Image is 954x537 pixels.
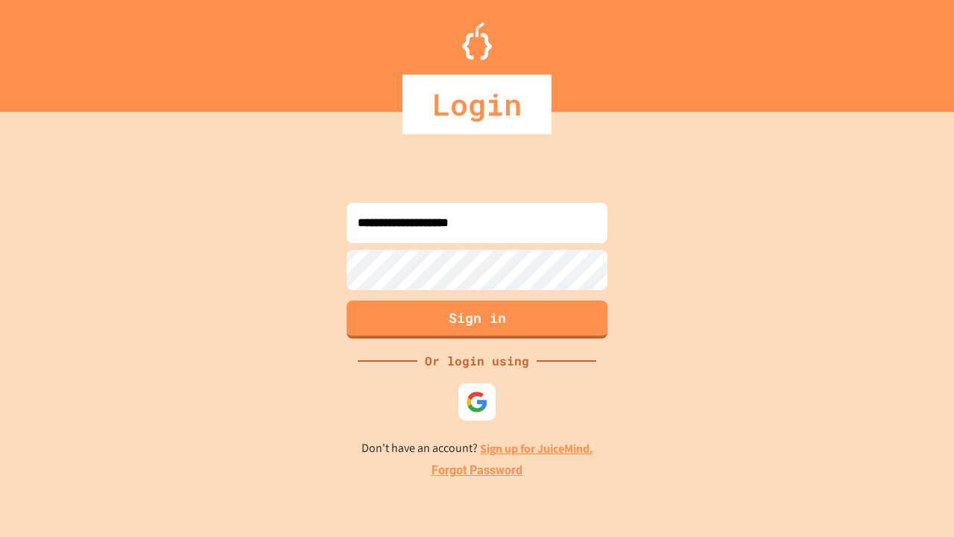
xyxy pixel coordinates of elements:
button: Sign in [347,301,607,339]
img: Logo.svg [462,22,492,60]
div: Or login using [417,352,537,370]
div: Login [402,75,552,134]
a: Sign up for JuiceMind. [480,441,593,456]
a: Forgot Password [432,462,522,480]
img: google-icon.svg [466,391,488,413]
p: Don't have an account? [361,439,593,458]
